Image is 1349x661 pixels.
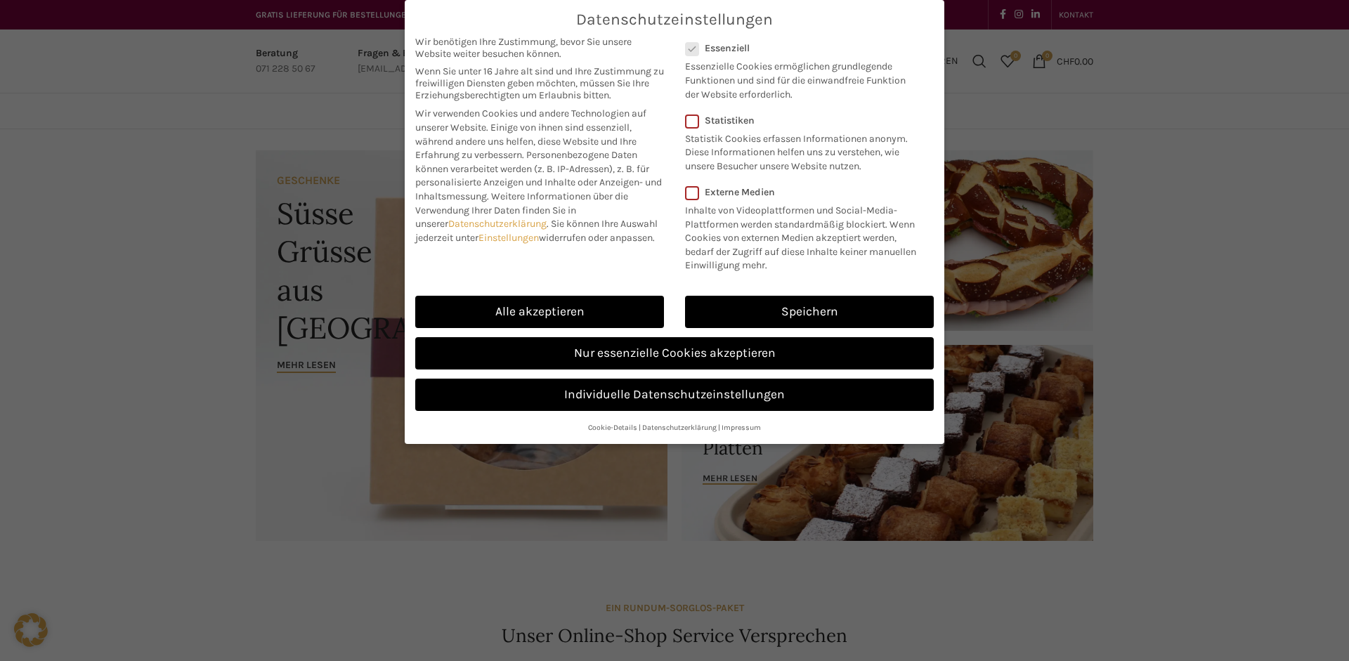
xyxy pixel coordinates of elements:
a: Individuelle Datenschutzeinstellungen [415,379,934,411]
p: Essenzielle Cookies ermöglichen grundlegende Funktionen und sind für die einwandfreie Funktion de... [685,54,915,101]
span: Wir verwenden Cookies und andere Technologien auf unserer Website. Einige von ihnen sind essenzie... [415,107,646,161]
label: Statistiken [685,114,915,126]
span: Weitere Informationen über die Verwendung Ihrer Daten finden Sie in unserer . [415,190,628,230]
p: Statistik Cookies erfassen Informationen anonym. Diese Informationen helfen uns zu verstehen, wie... [685,126,915,174]
a: Datenschutzerklärung [642,423,717,432]
span: Personenbezogene Daten können verarbeitet werden (z. B. IP-Adressen), z. B. für personalisierte A... [415,149,662,202]
span: Sie können Ihre Auswahl jederzeit unter widerrufen oder anpassen. [415,218,658,244]
a: Alle akzeptieren [415,296,664,328]
a: Nur essenzielle Cookies akzeptieren [415,337,934,369]
p: Inhalte von Videoplattformen und Social-Media-Plattformen werden standardmäßig blockiert. Wenn Co... [685,198,925,273]
a: Speichern [685,296,934,328]
span: Wenn Sie unter 16 Jahre alt sind und Ihre Zustimmung zu freiwilligen Diensten geben möchten, müss... [415,65,664,101]
a: Impressum [722,423,761,432]
a: Einstellungen [478,232,539,244]
span: Datenschutzeinstellungen [576,11,773,29]
span: Wir benötigen Ihre Zustimmung, bevor Sie unsere Website weiter besuchen können. [415,36,664,60]
label: Externe Medien [685,186,925,198]
label: Essenziell [685,42,915,54]
a: Datenschutzerklärung [448,218,547,230]
a: Cookie-Details [588,423,637,432]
